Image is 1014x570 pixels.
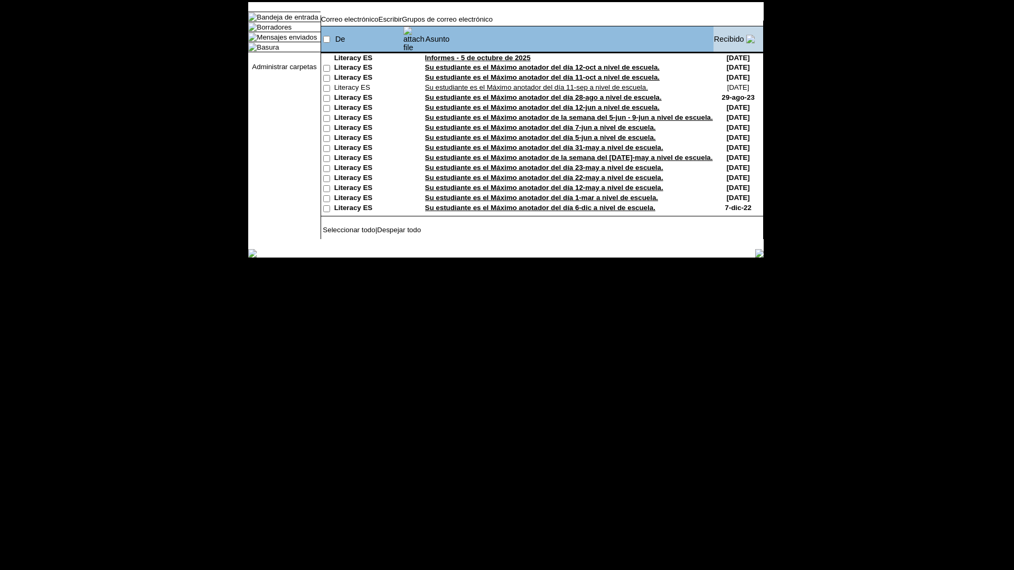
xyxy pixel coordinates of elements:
[248,33,257,41] img: folder_icon.gif
[727,134,750,141] nobr: [DATE]
[722,93,755,101] nobr: 29-ago-23
[248,249,257,258] img: table_footer_left.gif
[334,93,403,103] td: Literacy ES
[727,174,750,182] nobr: [DATE]
[321,15,379,23] a: Correo electrónico
[248,23,257,31] img: folder_icon.gif
[727,113,750,121] nobr: [DATE]
[425,174,663,182] a: Su estudiante es el Máximo anotador del día 22-may a nivel de escuela.
[755,249,764,258] img: table_footer_right.gif
[334,134,403,144] td: Literacy ES
[727,123,750,131] nobr: [DATE]
[425,93,662,101] a: Su estudiante es el Máximo anotador del día 28-ago a nivel de escuela.
[727,103,750,111] nobr: [DATE]
[335,35,345,43] a: De
[727,83,749,91] nobr: [DATE]
[425,144,663,151] a: Su estudiante es el Máximo anotador del día 31-may a nivel de escuela.
[377,226,421,234] a: Despejar todo
[425,164,663,172] a: Su estudiante es el Máximo anotador del día 23-may a nivel de escuela.
[334,54,403,63] td: Literacy ES
[425,54,531,62] a: Informes - 5 de octubre de 2025
[334,164,403,174] td: Literacy ES
[334,154,403,164] td: Literacy ES
[248,13,257,21] img: folder_icon_pick.gif
[727,54,750,62] nobr: [DATE]
[257,13,318,21] a: Bandeja de entrada
[425,73,660,81] a: Su estudiante es el Máximo anotador del día 11-oct a nivel de escuela.
[727,194,750,202] nobr: [DATE]
[727,144,750,151] nobr: [DATE]
[321,239,764,240] img: black_spacer.gif
[425,154,713,161] a: Su estudiante es el Máximo anotador de la semana del [DATE]-may a nivel de escuela.
[248,43,257,51] img: folder_icon.gif
[425,63,660,71] a: Su estudiante es el Máximo anotador del día 12-oct a nivel de escuela.
[727,154,750,161] nobr: [DATE]
[425,204,655,212] a: Su estudiante es el Máximo anotador del día 6-dic a nivel de escuela.
[334,103,403,113] td: Literacy ES
[725,204,752,212] nobr: 7-dic-22
[425,134,656,141] a: Su estudiante es el Máximo anotador del día 5-jun a nivel de escuela.
[334,83,403,93] td: Literacy ES
[334,194,403,204] td: Literacy ES
[425,184,663,192] a: Su estudiante es el Máximo anotador del día 12-may a nivel de escuela.
[334,113,403,123] td: Literacy ES
[321,226,454,234] td: |
[402,15,493,23] a: Grupos de correo electrónico
[425,194,658,202] a: Su estudiante es el Máximo anotador del día 1-mar a nivel de escuela.
[257,23,292,31] a: Borradores
[425,113,713,121] a: Su estudiante es el Máximo anotador de la semana del 5-jun - 9-jun a nivel de escuela.
[727,63,750,71] nobr: [DATE]
[334,204,403,214] td: Literacy ES
[334,63,403,73] td: Literacy ES
[425,123,656,131] a: Su estudiante es el Máximo anotador del día 7-jun a nivel de escuela.
[714,35,744,43] a: Recibido
[425,103,660,111] a: Su estudiante es el Máximo anotador del día 12-jun a nivel de escuela.
[426,35,450,43] a: Asunto
[252,63,316,71] a: Administrar carpetas
[334,73,403,83] td: Literacy ES
[379,15,402,23] a: Escribir
[727,164,750,172] nobr: [DATE]
[334,144,403,154] td: Literacy ES
[425,83,648,91] a: Su estudiante es el Máximo anotador del día 11-sep a nivel de escuela.
[727,184,750,192] nobr: [DATE]
[334,123,403,134] td: Literacy ES
[334,174,403,184] td: Literacy ES
[257,43,279,51] a: Basura
[746,35,755,43] img: arrow_down.gif
[257,33,317,41] a: Mensajes enviados
[334,184,403,194] td: Literacy ES
[727,73,750,81] nobr: [DATE]
[403,26,425,52] img: attach file
[323,226,375,234] a: Seleccionar todo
